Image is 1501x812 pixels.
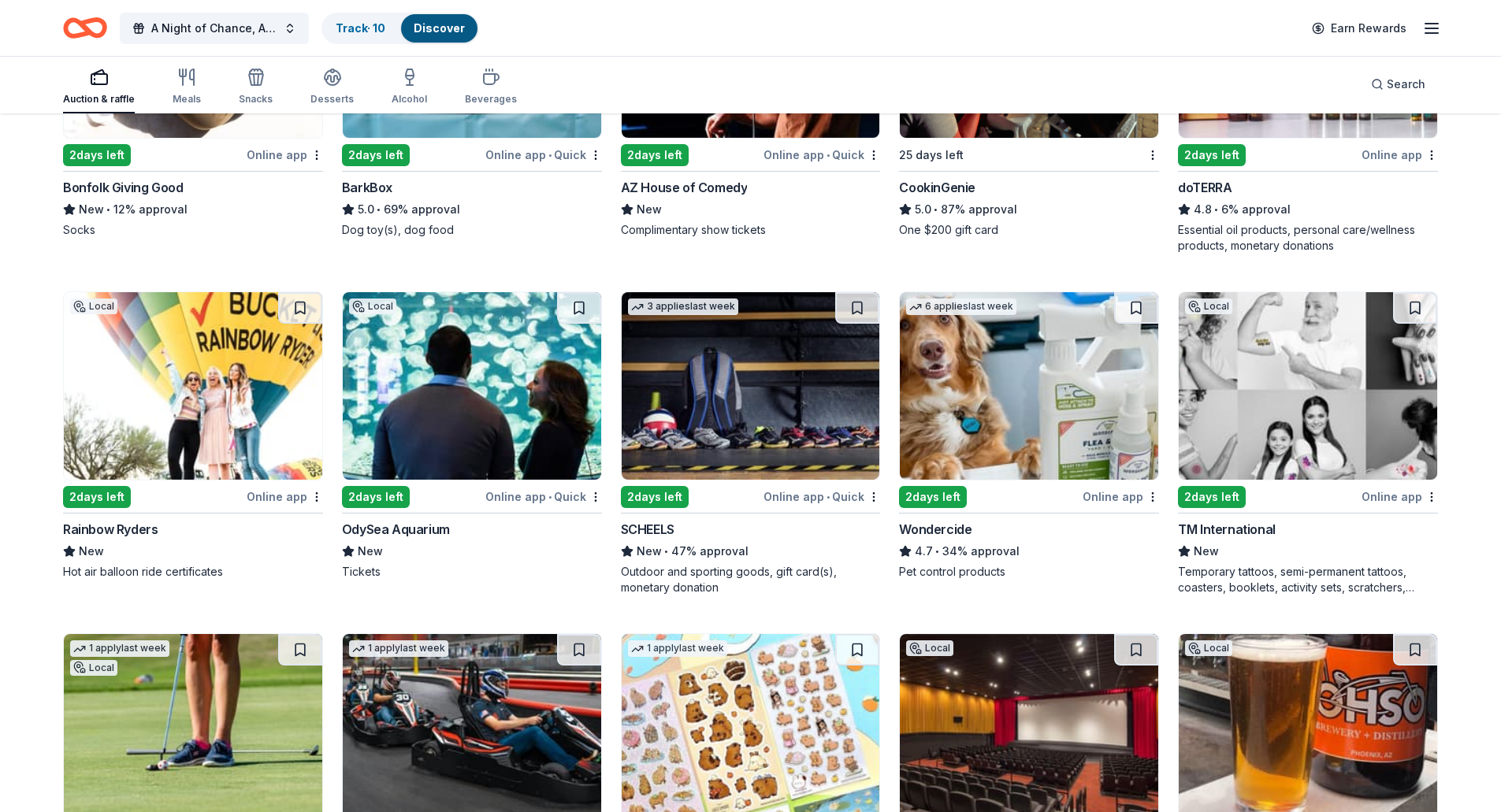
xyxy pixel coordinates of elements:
[899,542,1159,561] div: 34% approval
[151,19,277,38] span: A Night of Chance, A Future of Change
[392,61,427,113] button: Alcohol
[1194,200,1212,219] span: 4.8
[637,200,662,219] span: New
[899,520,972,539] div: Wondercide
[1178,520,1276,539] div: TM International
[637,542,662,561] span: New
[310,93,354,106] div: Desserts
[621,520,674,539] div: SCHEELS
[764,145,880,165] div: Online app Quick
[349,640,448,657] div: 1 apply last week
[934,203,938,216] span: •
[1387,75,1425,94] span: Search
[1178,178,1232,197] div: doTERRA
[106,203,110,216] span: •
[63,9,107,46] a: Home
[899,178,975,197] div: CookinGenie
[621,542,881,561] div: 47% approval
[621,291,881,595] a: Image for SCHEELS3 applieslast week2days leftOnline app•QuickSCHEELSNew•47% approvalOutdoor and s...
[1194,542,1219,561] span: New
[1358,69,1438,100] button: Search
[1083,487,1159,506] div: Online app
[377,203,381,216] span: •
[1215,203,1219,216] span: •
[899,200,1159,219] div: 87% approval
[310,61,354,113] button: Desserts
[342,486,410,508] div: 2 days left
[621,178,748,197] div: AZ House of Comedy
[622,292,880,480] img: Image for SCHEELS
[343,292,601,480] img: Image for OdySea Aquarium
[906,298,1016,315] div: 6 applies last week
[70,660,117,676] div: Local
[63,564,323,580] div: Hot air balloon ride certificates
[465,61,517,113] button: Beverages
[63,200,323,219] div: 12% approval
[1179,292,1437,480] img: Image for TM International
[173,61,201,113] button: Meals
[1185,640,1232,656] div: Local
[628,640,727,657] div: 1 apply last week
[342,178,392,197] div: BarkBox
[465,93,517,106] div: Beverages
[349,298,396,314] div: Local
[63,61,135,113] button: Auction & raffle
[239,61,273,113] button: Snacks
[899,564,1159,580] div: Pet control products
[621,486,689,508] div: 2 days left
[906,640,953,656] div: Local
[342,520,450,539] div: OdySea Aquarium
[915,200,931,219] span: 5.0
[63,291,323,580] a: Image for Rainbow RydersLocal2days leftOnline appRainbow RydersNewHot air balloon ride certificates
[1178,291,1438,595] a: Image for TM InternationalLocal2days leftOnline appTM InternationalNewTemporary tattoos, semi-per...
[621,222,881,238] div: Complimentary show tickets
[392,93,427,106] div: Alcohol
[548,149,552,161] span: •
[336,21,385,35] a: Track· 10
[358,542,383,561] span: New
[936,545,940,558] span: •
[342,144,410,166] div: 2 days left
[899,146,964,165] div: 25 days left
[358,200,374,219] span: 5.0
[900,292,1158,480] img: Image for Wondercide
[63,93,135,106] div: Auction & raffle
[764,487,880,506] div: Online app Quick
[1178,144,1246,166] div: 2 days left
[247,145,323,165] div: Online app
[120,13,309,44] button: A Night of Chance, A Future of Change
[899,222,1159,238] div: One $200 gift card
[621,564,881,595] div: Outdoor and sporting goods, gift card(s), monetary donation
[621,144,689,166] div: 2 days left
[899,486,967,508] div: 2 days left
[173,93,201,106] div: Meals
[70,298,117,314] div: Local
[70,640,169,657] div: 1 apply last week
[64,292,322,480] img: Image for Rainbow Ryders
[1362,145,1438,165] div: Online app
[1178,200,1438,219] div: 6% approval
[1185,298,1232,314] div: Local
[342,200,602,219] div: 69% approval
[915,542,933,561] span: 4.7
[1302,14,1416,43] a: Earn Rewards
[63,486,131,508] div: 2 days left
[548,491,552,503] span: •
[79,200,104,219] span: New
[63,144,131,166] div: 2 days left
[321,13,479,44] button: Track· 10Discover
[1178,222,1438,254] div: Essential oil products, personal care/wellness products, monetary donations
[628,298,738,315] div: 3 applies last week
[247,487,323,506] div: Online app
[485,145,602,165] div: Online app Quick
[664,545,668,558] span: •
[342,291,602,580] a: Image for OdySea AquariumLocal2days leftOnline app•QuickOdySea AquariumNewTickets
[899,291,1159,580] a: Image for Wondercide6 applieslast week2days leftOnline appWondercide4.7•34% approvalPet control p...
[63,178,183,197] div: Bonfolk Giving Good
[1178,564,1438,595] div: Temporary tattoos, semi-permanent tattoos, coasters, booklets, activity sets, scratchers, ColorUp...
[414,21,465,35] a: Discover
[1362,487,1438,506] div: Online app
[1178,486,1246,508] div: 2 days left
[239,93,273,106] div: Snacks
[63,222,323,238] div: Socks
